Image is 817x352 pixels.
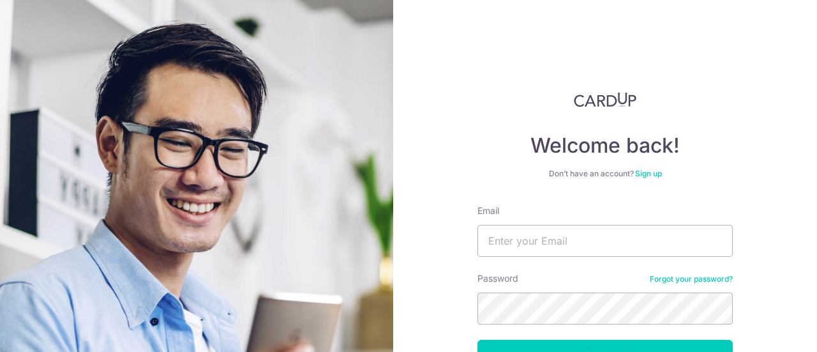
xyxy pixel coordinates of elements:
[477,133,733,158] h4: Welcome back!
[477,204,499,217] label: Email
[635,169,662,178] a: Sign up
[477,169,733,179] div: Don’t have an account?
[650,274,733,284] a: Forgot your password?
[574,92,636,107] img: CardUp Logo
[477,272,518,285] label: Password
[477,225,733,257] input: Enter your Email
